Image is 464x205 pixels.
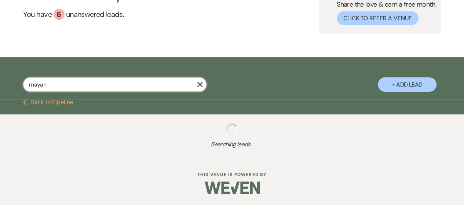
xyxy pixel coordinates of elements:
[54,9,65,20] div: 6
[23,140,441,149] span: Searching leads...
[226,123,238,135] img: loading spinner
[205,175,260,201] img: Weven Logo
[378,77,436,92] button: + Add Lead
[337,11,419,25] button: Click to Refer a Venue
[23,9,162,20] a: You have 6 unanswered leads.
[23,99,73,105] button: Back to Pipeline
[23,77,207,92] input: Search by name, event date, email address or phone number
